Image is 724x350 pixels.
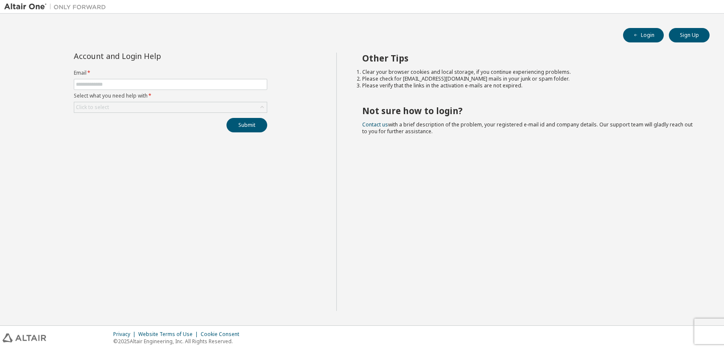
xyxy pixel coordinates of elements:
[113,331,138,338] div: Privacy
[362,53,694,64] h2: Other Tips
[226,118,267,132] button: Submit
[3,333,46,342] img: altair_logo.svg
[74,70,267,76] label: Email
[4,3,110,11] img: Altair One
[623,28,664,42] button: Login
[362,105,694,116] h2: Not sure how to login?
[113,338,244,345] p: © 2025 Altair Engineering, Inc. All Rights Reserved.
[362,69,694,76] li: Clear your browser cookies and local storage, if you continue experiencing problems.
[74,53,229,59] div: Account and Login Help
[74,102,267,112] div: Click to select
[362,121,693,135] span: with a brief description of the problem, your registered e-mail id and company details. Our suppo...
[362,76,694,82] li: Please check for [EMAIL_ADDRESS][DOMAIN_NAME] mails in your junk or spam folder.
[76,104,109,111] div: Click to select
[201,331,244,338] div: Cookie Consent
[138,331,201,338] div: Website Terms of Use
[362,121,388,128] a: Contact us
[74,92,267,99] label: Select what you need help with
[362,82,694,89] li: Please verify that the links in the activation e-mails are not expired.
[669,28,710,42] button: Sign Up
